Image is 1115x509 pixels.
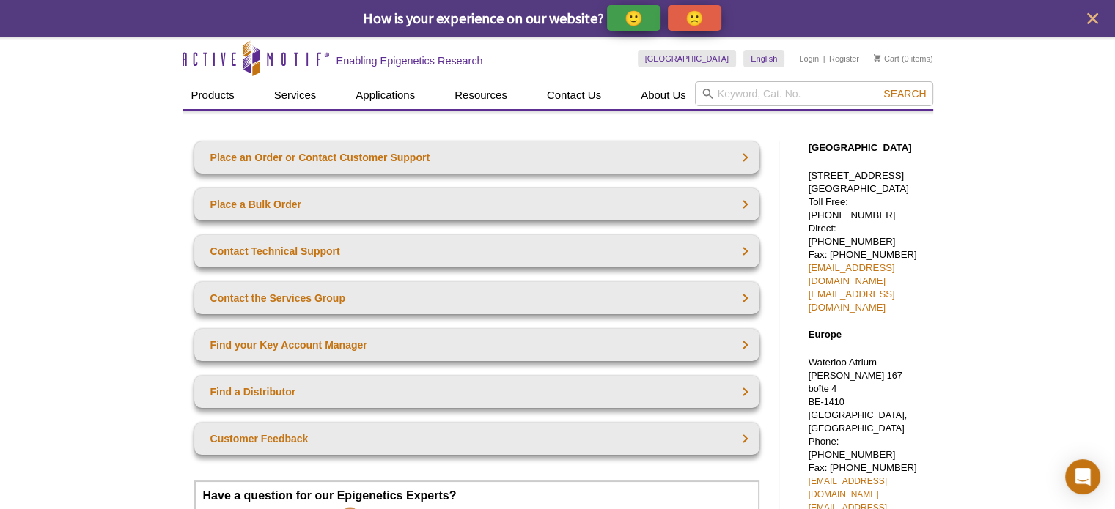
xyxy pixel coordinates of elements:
[874,54,880,62] img: Your Cart
[874,50,933,67] li: (0 items)
[809,476,887,499] a: [EMAIL_ADDRESS][DOMAIN_NAME]
[799,53,819,64] a: Login
[363,9,604,27] span: How is your experience on our website?
[638,50,737,67] a: [GEOGRAPHIC_DATA]
[809,329,842,340] strong: Europe
[446,81,516,109] a: Resources
[632,81,695,109] a: About Us
[809,169,926,314] p: [STREET_ADDRESS] [GEOGRAPHIC_DATA] Toll Free: [PHONE_NUMBER] Direct: [PHONE_NUMBER] Fax: [PHONE_N...
[809,262,895,286] a: [EMAIL_ADDRESS][DOMAIN_NAME]
[194,329,759,361] a: Find your Key Account Manager
[809,371,910,434] span: [PERSON_NAME] 167 – boîte 4 BE-1410 [GEOGRAPHIC_DATA], [GEOGRAPHIC_DATA]
[809,289,895,313] a: [EMAIL_ADDRESS][DOMAIN_NAME]
[538,81,610,109] a: Contact Us
[625,9,643,27] p: 🙂
[685,9,704,27] p: 🙁
[203,489,457,502] strong: Have a question for our Epigenetics Experts?
[874,53,899,64] a: Cart
[1083,10,1102,28] button: close
[347,81,424,109] a: Applications
[194,423,759,455] a: Customer Feedback
[883,88,926,100] span: Search
[695,81,933,106] input: Keyword, Cat. No.
[265,81,325,109] a: Services
[194,141,759,174] a: Place an Order or Contact Customer Support
[336,54,483,67] h2: Enabling Epigenetics Research
[809,142,912,153] strong: [GEOGRAPHIC_DATA]
[829,53,859,64] a: Register
[743,50,784,67] a: English
[194,235,759,267] a: Contact Technical Support
[1065,459,1100,494] div: Open Intercom Messenger
[194,282,759,314] a: Contact the Services Group
[823,50,825,67] li: |
[879,87,930,100] button: Search
[194,376,759,408] a: Find a Distributor
[183,81,243,109] a: Products
[194,188,759,220] a: Place a Bulk Order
